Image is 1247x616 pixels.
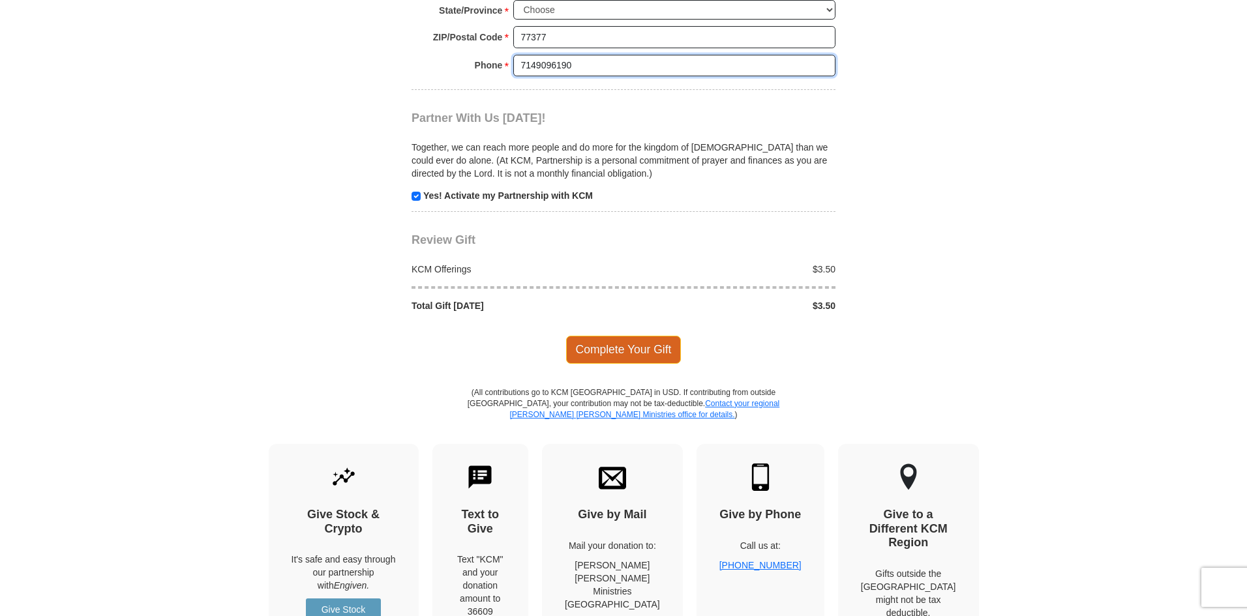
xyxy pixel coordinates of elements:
strong: Yes! Activate my Partnership with KCM [423,190,593,201]
p: It's safe and easy through our partnership with [292,553,396,592]
p: (All contributions go to KCM [GEOGRAPHIC_DATA] in USD. If contributing from outside [GEOGRAPHIC_D... [467,387,780,444]
img: mobile.svg [747,463,774,491]
h4: Give Stock & Crypto [292,508,396,536]
strong: Phone [475,56,503,74]
h4: Give by Phone [719,508,802,522]
strong: ZIP/Postal Code [433,28,503,46]
i: Engiven. [334,580,369,591]
p: Together, we can reach more people and do more for the kingdom of [DEMOGRAPHIC_DATA] than we coul... [412,141,835,180]
p: Mail your donation to: [565,539,660,552]
div: Total Gift [DATE] [405,299,624,312]
span: Partner With Us [DATE]! [412,111,546,125]
h4: Text to Give [455,508,506,536]
img: envelope.svg [599,463,626,491]
span: Complete Your Gift [566,336,682,363]
img: text-to-give.svg [466,463,494,491]
div: $3.50 [623,263,843,276]
p: Call us at: [719,539,802,552]
img: give-by-stock.svg [330,463,357,491]
h4: Give by Mail [565,508,660,522]
span: Review Gift [412,233,475,246]
strong: State/Province [439,1,502,20]
div: $3.50 [623,299,843,312]
img: other-region [899,463,918,491]
div: KCM Offerings [405,263,624,276]
a: Contact your regional [PERSON_NAME] [PERSON_NAME] Ministries office for details. [509,399,779,419]
h4: Give to a Different KCM Region [861,508,956,550]
p: [PERSON_NAME] [PERSON_NAME] Ministries [GEOGRAPHIC_DATA] [565,559,660,611]
a: [PHONE_NUMBER] [719,560,802,570]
